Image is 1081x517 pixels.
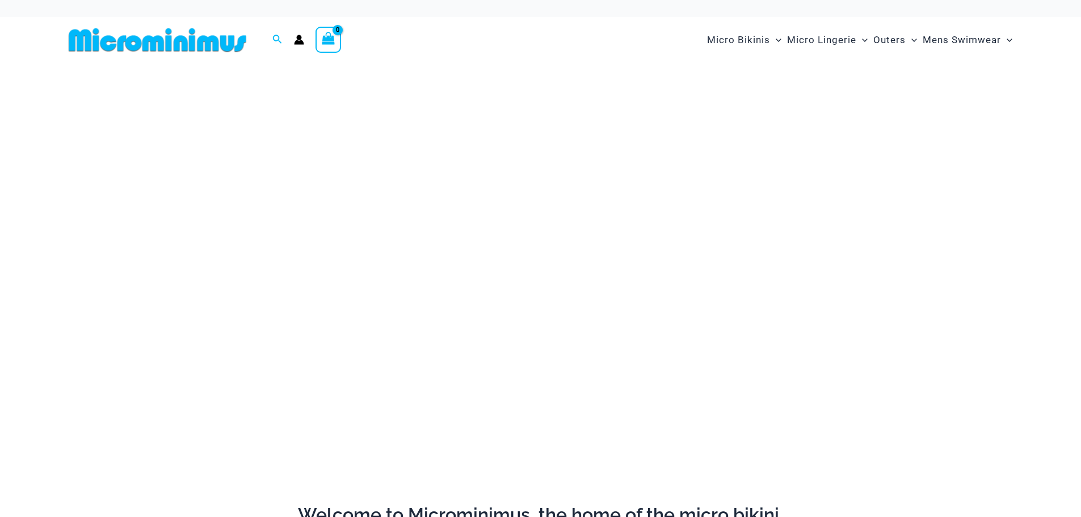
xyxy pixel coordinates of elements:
[920,23,1015,57] a: Mens SwimwearMenu ToggleMenu Toggle
[923,26,1001,54] span: Mens Swimwear
[906,26,917,54] span: Menu Toggle
[873,26,906,54] span: Outers
[316,27,342,53] a: View Shopping Cart, empty
[1001,26,1012,54] span: Menu Toggle
[870,23,920,57] a: OutersMenu ToggleMenu Toggle
[272,33,283,47] a: Search icon link
[704,23,784,57] a: Micro BikinisMenu ToggleMenu Toggle
[856,26,868,54] span: Menu Toggle
[784,23,870,57] a: Micro LingerieMenu ToggleMenu Toggle
[787,26,856,54] span: Micro Lingerie
[707,26,770,54] span: Micro Bikinis
[64,27,251,53] img: MM SHOP LOGO FLAT
[703,21,1017,59] nav: Site Navigation
[770,26,781,54] span: Menu Toggle
[294,35,304,45] a: Account icon link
